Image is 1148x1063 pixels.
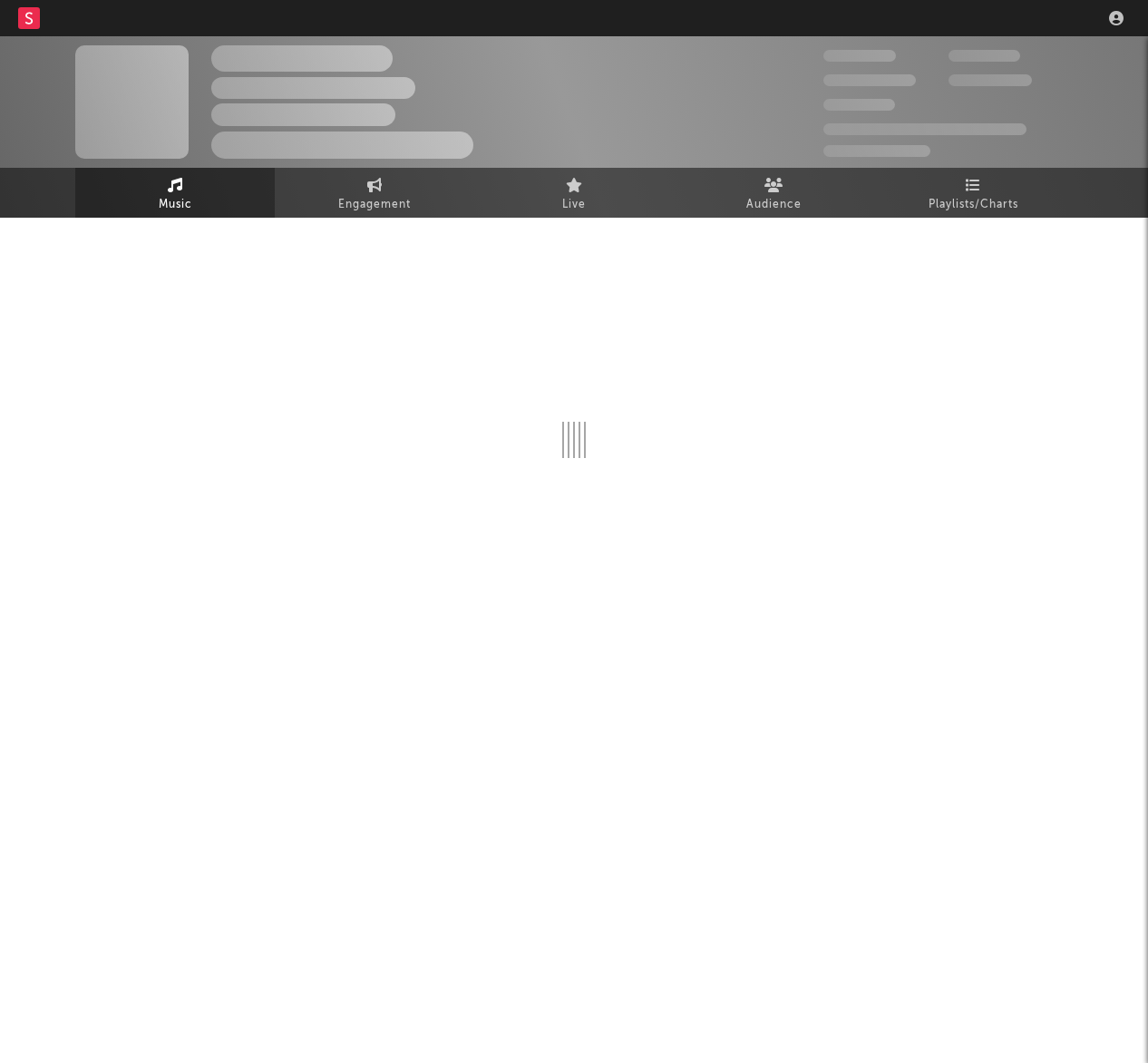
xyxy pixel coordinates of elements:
a: Live [474,168,674,218]
span: 300,000 [823,50,896,62]
a: Playlists/Charts [873,168,1073,218]
span: Engagement [338,194,411,216]
a: Audience [674,168,873,218]
span: 50,000,000 Monthly Listeners [823,123,1026,135]
span: 50,000,000 [823,74,916,86]
span: Live [562,194,586,216]
span: Music [159,194,192,216]
span: 100,000 [949,50,1020,62]
span: Audience [746,194,802,216]
span: 1,000,000 [949,74,1032,86]
span: 100,000 [823,99,895,111]
span: Playlists/Charts [929,194,1018,216]
a: Engagement [275,168,474,218]
a: Music [75,168,275,218]
span: Jump Score: 85.0 [823,145,930,157]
